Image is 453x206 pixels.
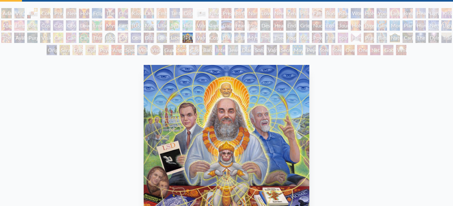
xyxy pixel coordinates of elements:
div: Cosmic Lovers [66,20,76,31]
div: Original Face [47,45,57,55]
div: Oversoul [344,45,355,55]
div: Cannabis Sutra [66,33,76,43]
div: Yogi & the Möbius Sphere [286,33,296,43]
div: New Family [273,8,283,18]
div: Tree & Person [208,20,219,31]
div: [PERSON_NAME] [182,33,193,43]
div: Cosmic Creativity [40,20,50,31]
div: Ophanic Eyelash [85,45,96,55]
div: Vision Crystal [137,45,148,55]
div: One Taste [118,8,128,18]
div: Guardian of Infinite Vision [163,45,173,55]
div: Bardo Being [202,45,212,55]
div: Cosmic [DEMOGRAPHIC_DATA] [208,33,219,43]
div: Vajra Being [267,45,277,55]
div: Bond [27,20,38,31]
div: Angel Skin [111,45,122,55]
div: One [357,45,368,55]
div: Eclipse [92,8,102,18]
div: Planetary Prayers [403,20,413,31]
div: [PERSON_NAME] [234,33,245,43]
div: The Seer [260,33,271,43]
div: Third Eye Tears of Joy [92,33,102,43]
div: Fear [234,20,245,31]
div: Newborn [208,8,219,18]
div: Gaia [221,20,232,31]
div: Steeplehead 2 [331,45,342,55]
div: Lightworker [441,20,452,31]
div: Networks [428,20,439,31]
div: Embracing [157,8,167,18]
div: Reading [338,8,348,18]
div: Jewel Being [228,45,238,55]
div: Insomnia [247,20,258,31]
div: Mayan Being [293,45,303,55]
div: Body, Mind, Spirit [27,8,38,18]
div: Young & Old [377,8,387,18]
div: Lilacs [157,20,167,31]
div: Zena Lotus [286,8,296,18]
div: Nature of Mind [390,33,400,43]
div: Steeplehead 1 [318,45,329,55]
div: Vajra Horse [195,20,206,31]
div: Laughing Man [390,8,400,18]
div: Peyote Being [305,45,316,55]
div: Vajra Guru [195,33,206,43]
div: Interbeing [215,45,225,55]
div: Visionary Origin of Language [14,8,25,18]
div: Grieving [299,20,309,31]
div: Net of Being [370,45,381,55]
div: Body/Mind as a Vibratory Field of Energy [105,33,115,43]
div: Holy Grail [79,8,89,18]
div: [US_STATE] Song [131,20,141,31]
div: Copulating [182,8,193,18]
div: Cosmic Elf [189,45,199,55]
div: Theologue [273,33,283,43]
div: Dissectional Art for Tool's Lateralus CD [144,33,154,43]
div: Boo-boo [325,8,335,18]
div: Deities & Demons Drinking from the Milky Pool [157,33,167,43]
div: Adam & Eve [1,8,12,18]
div: Holy Fire [351,20,361,31]
div: Liberation Through Seeing [170,33,180,43]
div: Purging [27,33,38,43]
div: Family [312,8,322,18]
div: Secret Writing Being [280,45,290,55]
div: Pregnancy [221,8,232,18]
div: Dying [428,33,439,43]
div: White Light [396,45,406,55]
div: Metamorphosis [144,20,154,31]
div: Ocean of Love Bliss [144,8,154,18]
div: Kissing [131,8,141,18]
div: Cosmic Artist [53,20,63,31]
div: New Man New Woman [66,8,76,18]
div: Journey of the Wounded Healer [338,20,348,31]
div: Breathing [403,8,413,18]
div: Headache [273,20,283,31]
div: Contemplation [40,8,50,18]
div: The Kiss [105,8,115,18]
div: Kiss of the [MEDICAL_DATA] [441,8,452,18]
div: The Soul Finds It's Way [415,33,426,43]
div: Nuclear Crucifixion [312,20,322,31]
div: Lightweaver [428,8,439,18]
div: Godself [383,45,393,55]
div: Cannabacchus [79,33,89,43]
div: DMT - The Spirit Molecule [118,33,128,43]
div: Praying [53,8,63,18]
div: Collective Vision [131,33,141,43]
div: Fractal Eyes [72,45,83,55]
div: Holy Family [364,8,374,18]
div: Endarkenment [286,20,296,31]
div: Empowerment [14,20,25,31]
div: Promise [299,8,309,18]
div: Sunyata [176,45,186,55]
div: Psychomicrograph of a Fractal Paisley Cherub Feather Tip [98,45,109,55]
div: Despair [260,20,271,31]
div: Mudra [299,33,309,43]
div: Praying Hands [364,33,374,43]
div: Emerald Grail [92,20,102,31]
div: Seraphic Transport Docking on the Third Eye [60,45,70,55]
div: The Shulgins and their Alchemical Angels [1,33,12,43]
div: Symbiosis: Gall Wasp & Oak Tree [170,20,180,31]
